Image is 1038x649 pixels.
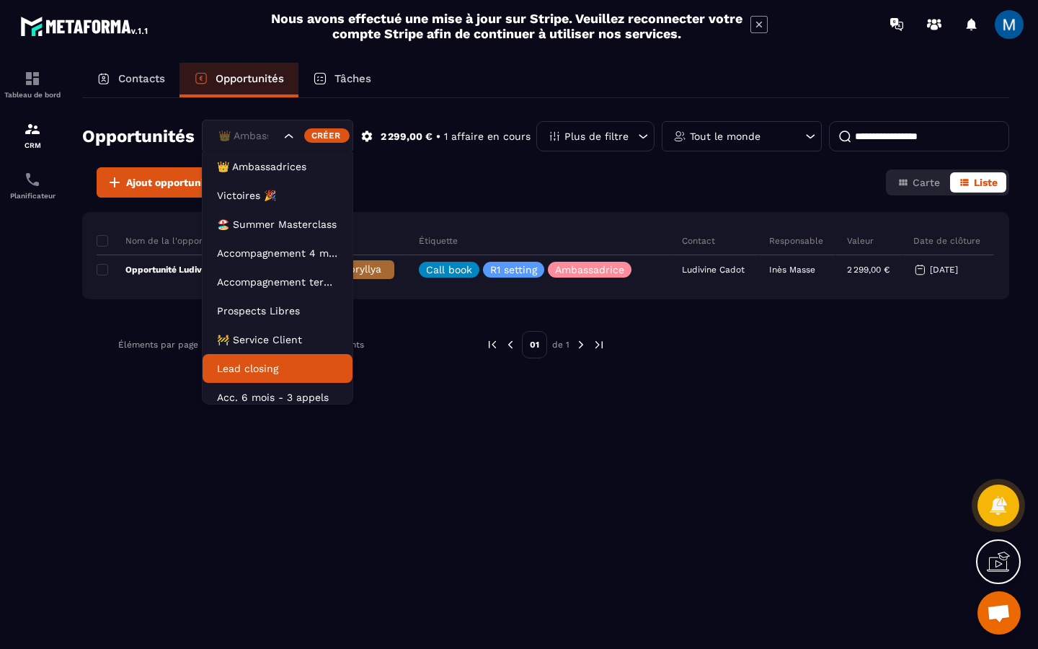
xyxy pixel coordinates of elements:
[217,246,338,260] p: Accompagnement 4 mois
[97,264,241,275] p: Opportunité Ludivine Cadot
[682,235,715,247] p: Contact
[97,167,223,198] button: Ajout opportunité
[913,177,940,188] span: Carte
[847,265,890,275] p: 2 299,00 €
[4,59,61,110] a: formationformationTableau de bord
[217,159,338,174] p: 👑 Ambassadrices
[202,120,353,153] div: Search for option
[24,70,41,87] img: formation
[564,131,629,141] p: Plus de filtre
[217,275,338,289] p: Accompagnement terminé
[381,130,432,144] p: 2 299,00 €
[216,72,284,85] p: Opportunités
[118,72,165,85] p: Contacts
[334,72,371,85] p: Tâches
[126,175,214,190] span: Ajout opportunité
[426,265,472,275] p: Call book
[4,110,61,160] a: formationformationCRM
[24,171,41,188] img: scheduler
[555,265,624,275] p: Ambassadrice
[304,128,350,143] div: Créer
[419,235,458,247] p: Étiquette
[847,235,874,247] p: Valeur
[270,11,743,41] h2: Nous avons effectué une mise à jour sur Stripe. Veuillez reconnecter votre compte Stripe afin de ...
[215,128,280,144] input: Search for option
[217,217,338,231] p: 🏖️ Summer Masterclass
[436,130,440,144] p: •
[4,91,61,99] p: Tableau de bord
[950,172,1006,193] button: Liste
[97,235,227,247] p: Nom de la l'opportunité
[913,235,980,247] p: Date de clôture
[552,339,569,350] p: de 1
[490,265,537,275] p: R1 setting
[974,177,998,188] span: Liste
[4,141,61,149] p: CRM
[522,331,547,358] p: 01
[217,188,338,203] p: Victoires 🎉
[4,192,61,200] p: Planificateur
[575,338,587,351] img: next
[217,390,338,405] p: Acc. 6 mois - 3 appels
[298,63,386,97] a: Tâches
[336,263,381,275] span: Appryllya
[217,361,338,376] p: Lead closing
[769,235,823,247] p: Responsable
[179,63,298,97] a: Opportunités
[444,130,531,144] p: 1 affaire en cours
[930,265,958,275] p: [DATE]
[4,160,61,211] a: schedulerschedulerPlanificateur
[82,122,195,151] h2: Opportunités
[82,63,179,97] a: Contacts
[486,338,499,351] img: prev
[769,265,815,275] p: Inès Masse
[504,338,517,351] img: prev
[217,304,338,318] p: Prospects Libres
[24,120,41,138] img: formation
[593,338,605,351] img: next
[690,131,760,141] p: Tout le monde
[977,591,1021,635] a: Ouvrir le chat
[889,172,949,193] button: Carte
[217,332,338,347] p: 🚧 Service Client
[118,340,198,350] p: Éléments par page
[20,13,150,39] img: logo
